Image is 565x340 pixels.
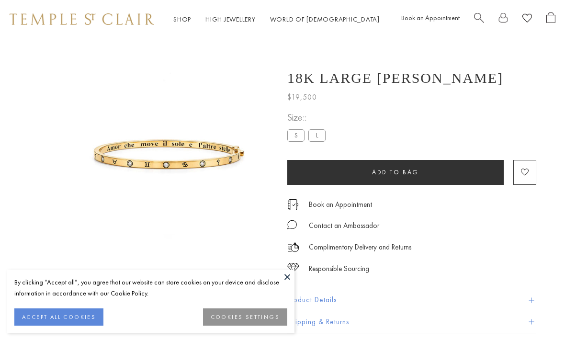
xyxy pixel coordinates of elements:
[522,12,532,27] a: View Wishlist
[309,199,372,210] a: Book an Appointment
[474,12,484,27] a: Search
[372,168,419,176] span: Add to bag
[287,110,329,125] span: Size::
[309,220,379,232] div: Contact an Ambassador
[308,129,326,141] label: L
[203,308,287,326] button: COOKIES SETTINGS
[287,263,299,272] img: icon_sourcing.svg
[309,241,411,253] p: Complimentary Delivery and Returns
[14,277,287,299] div: By clicking “Accept all”, you agree that our website can store cookies on your device and disclos...
[287,241,299,253] img: icon_delivery.svg
[173,15,191,23] a: ShopShop
[287,289,536,311] button: Product Details
[287,220,297,229] img: MessageIcon-01_2.svg
[14,308,103,326] button: ACCEPT ALL COOKIES
[173,13,380,25] nav: Main navigation
[287,91,317,103] span: $19,500
[309,263,369,275] div: Responsible Sourcing
[62,38,273,249] img: B71825-ASTRIDSM
[546,12,555,27] a: Open Shopping Bag
[287,311,536,333] button: Shipping & Returns
[287,129,305,141] label: S
[287,160,504,185] button: Add to bag
[287,199,299,210] img: icon_appointment.svg
[205,15,256,23] a: High JewelleryHigh Jewellery
[287,70,503,86] h1: 18K Large [PERSON_NAME]
[270,15,380,23] a: World of [DEMOGRAPHIC_DATA]World of [DEMOGRAPHIC_DATA]
[517,295,555,330] iframe: Gorgias live chat messenger
[401,13,460,22] a: Book an Appointment
[10,13,154,25] img: Temple St. Clair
